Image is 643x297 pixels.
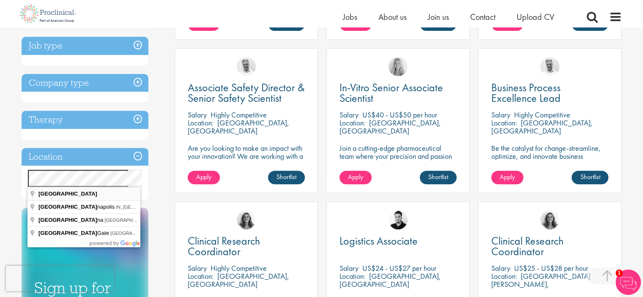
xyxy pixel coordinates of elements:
a: Upload CV [517,11,554,22]
p: Highly Competitive [211,110,267,120]
span: 1 [616,270,623,277]
p: Be the catalyst for change-streamline, optimize, and innovate business processes in a dynamic bio... [491,144,608,176]
p: US$24 - US$27 per hour [362,263,436,273]
img: Jackie Cerchio [540,210,559,229]
span: [GEOGRAPHIC_DATA] [38,217,97,223]
a: Contact [470,11,495,22]
a: Clinical Research Coordinator [491,236,608,257]
h3: Company type [22,74,148,92]
p: [GEOGRAPHIC_DATA], [GEOGRAPHIC_DATA] [491,118,593,136]
span: Apply [348,172,363,181]
iframe: reCAPTCHA [6,266,114,291]
span: [GEOGRAPHIC_DATA] [38,191,97,197]
span: Location: [491,118,517,128]
span: Location: [188,118,213,128]
a: In-Vitro Senior Associate Scientist [339,82,457,104]
span: In-Vitro Senior Associate Scientist [339,80,443,105]
p: [GEOGRAPHIC_DATA], [GEOGRAPHIC_DATA] [188,271,289,289]
p: [GEOGRAPHIC_DATA], [GEOGRAPHIC_DATA] [339,271,441,289]
a: Shortlist [268,171,305,184]
span: Apply [500,172,515,181]
p: US$40 - US$50 per hour [362,110,437,120]
span: Business Process Excellence Lead [491,80,561,105]
a: Associate Safety Director & Senior Safety Scientist [188,82,305,104]
a: Logistics Associate [339,236,457,246]
span: napolis [38,204,116,210]
span: IN, [GEOGRAPHIC_DATA] [116,204,172,210]
p: Are you looking to make an impact with your innovation? We are working with a well-established ph... [188,144,305,184]
a: Shortlist [572,171,608,184]
span: Salary [491,110,510,120]
p: Highly Competitive [211,263,267,273]
a: Apply [188,171,220,184]
span: Salary [491,263,510,273]
p: Join a cutting-edge pharmaceutical team where your precision and passion for science will help sh... [339,144,457,176]
span: na [38,217,104,223]
a: Clinical Research Coordinator [188,236,305,257]
span: Salary [188,263,207,273]
span: Logistics Associate [339,234,418,248]
a: Join us [428,11,449,22]
span: Salary [188,110,207,120]
img: Shannon Briggs [389,57,408,76]
span: Location: [339,271,365,281]
span: Location: [491,271,517,281]
span: [GEOGRAPHIC_DATA] [104,218,153,223]
img: Jackie Cerchio [237,210,256,229]
img: Anderson Maldonado [389,210,408,229]
a: Apply [491,171,523,184]
a: About us [378,11,407,22]
span: Clinical Research Coordinator [188,234,260,259]
span: Clinical Research Coordinator [491,234,564,259]
h3: Job type [22,37,148,55]
h3: Therapy [22,111,148,129]
span: [GEOGRAPHIC_DATA] [38,230,97,236]
img: Chatbot [616,270,641,295]
a: Apply [339,171,372,184]
span: Salary [339,263,358,273]
h3: Location [22,148,148,166]
img: Joshua Bye [540,57,559,76]
p: [GEOGRAPHIC_DATA], [GEOGRAPHIC_DATA] [188,118,289,136]
span: Gate [38,230,110,236]
p: [GEOGRAPHIC_DATA][PERSON_NAME], [GEOGRAPHIC_DATA] [491,271,591,297]
span: Location: [339,118,365,128]
p: US$25 - US$28 per hour [514,263,588,273]
p: Highly Competitive [514,110,570,120]
a: Jobs [343,11,357,22]
span: Salary [339,110,358,120]
img: Joshua Bye [237,57,256,76]
a: Business Process Excellence Lead [491,82,608,104]
span: Location: [188,271,213,281]
span: Associate Safety Director & Senior Safety Scientist [188,80,305,105]
p: [GEOGRAPHIC_DATA], [GEOGRAPHIC_DATA] [339,118,441,136]
span: Apply [196,172,211,181]
span: [GEOGRAPHIC_DATA], [GEOGRAPHIC_DATA], [GEOGRAPHIC_DATA] [110,231,261,236]
span: [GEOGRAPHIC_DATA] [38,204,97,210]
a: Shortlist [420,171,457,184]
